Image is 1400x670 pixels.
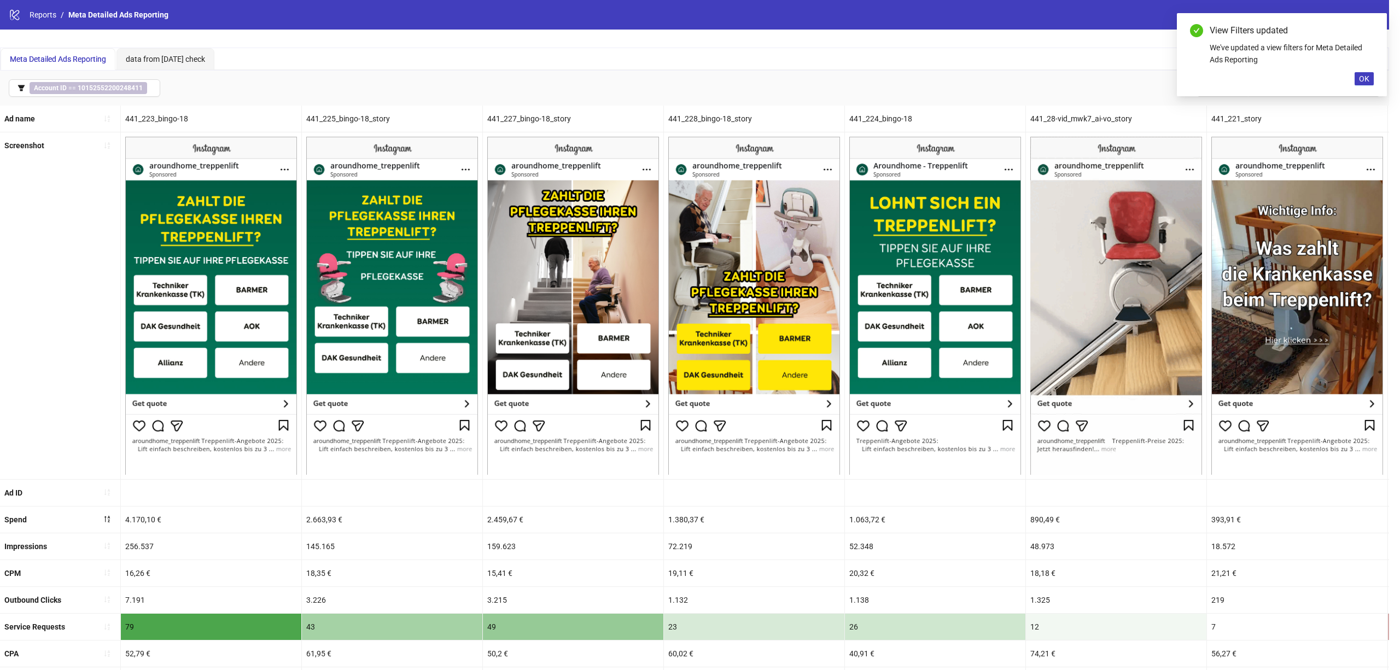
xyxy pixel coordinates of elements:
[1359,74,1369,83] span: OK
[1210,24,1374,37] div: View Filters updated
[1210,42,1374,66] div: We've updated a view filters for Meta Detailed Ads Reporting
[1355,72,1374,85] button: OK
[1190,24,1203,37] span: check-circle
[1362,24,1374,36] a: Close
